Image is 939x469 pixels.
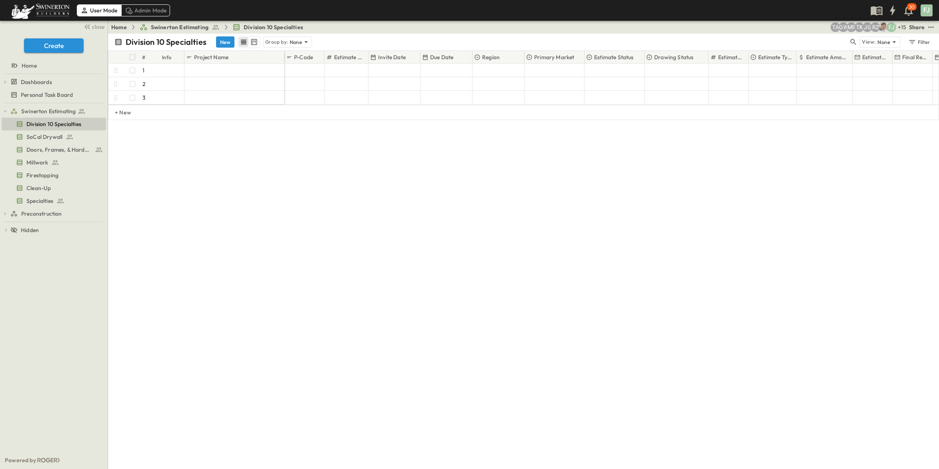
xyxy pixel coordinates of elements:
[26,158,48,166] span: Millwork
[24,38,84,53] button: Create
[909,4,915,10] p: 30
[21,78,52,86] span: Dashboards
[290,38,302,46] p: None
[378,53,406,61] p: Invite Date
[194,53,228,61] p: Project Name
[2,157,104,168] a: Millwork
[26,184,51,192] span: Clean-Up
[2,88,106,101] div: Personal Task Boardtest
[10,76,104,88] a: Dashboards
[77,4,121,16] div: User Mode
[21,91,73,99] span: Personal Task Board
[142,94,146,102] p: 3
[902,53,928,61] p: Final Reviewer
[855,22,864,32] div: Tom Kotkosky (tom.kotkosky@swinerton.com)
[26,146,92,154] span: Doors, Frames, & Hardware
[232,23,303,31] a: Division 10 Specialties
[430,53,453,61] p: Due Date
[831,22,840,32] div: Taha Alfakhry (taha.alfakhry@swinerton.com)
[926,22,936,32] button: test
[863,22,872,32] div: Jorge Garcia (jorgarcia@swinerton.com)
[2,131,104,142] a: SoCal Drywall
[862,53,888,61] p: Estimate Lead
[244,23,303,31] span: Division 10 Specialties
[22,62,37,70] span: Home
[908,38,931,46] div: Filter
[121,4,170,16] div: Admin Mode
[2,182,106,194] div: Clean-Uptest
[10,208,104,219] a: Preconstruction
[482,53,500,61] p: Region
[142,46,145,68] div: #
[140,23,220,31] a: Swinerton Estimating
[718,53,744,61] p: Estimate Round
[898,23,906,31] p: + 15
[26,120,81,128] span: Division 10 Specialties
[26,133,62,141] span: SoCal Drywall
[111,23,127,31] a: Home
[265,38,288,46] p: Group by:
[654,53,693,61] p: Drawing Status
[2,156,106,169] div: Millworktest
[126,36,206,48] p: Division 10 Specialties
[142,80,146,88] p: 2
[2,118,104,130] a: Division 10 Specialties
[2,195,104,206] a: Specialties
[847,22,856,32] div: Meghana Raj (meghana.raj@swinerton.com)
[160,51,184,64] div: Info
[2,207,106,220] div: Preconstructiontest
[887,22,896,32] div: Francisco J. Sanchez (frsanchez@swinerton.com)
[2,130,106,143] div: SoCal Drywalltest
[216,36,234,48] button: New
[334,53,364,61] p: Estimate Number
[909,23,925,31] div: Share
[21,210,62,218] span: Preconstruction
[26,197,53,205] span: Specialties
[921,4,933,16] div: FJ
[10,2,71,19] img: 6c363589ada0b36f064d841b69d3a419a338230e66bb0a533688fa5cc3e9e735.png
[905,36,933,48] button: Filter
[142,66,144,74] p: 1
[10,106,104,117] a: Swinerton Estimating
[534,53,574,61] p: Primary Market
[21,226,39,234] span: Hidden
[920,4,933,17] button: FJ
[594,53,634,61] p: Estimate Status
[80,21,106,32] button: close
[111,23,308,31] nav: breadcrumbs
[21,107,76,115] span: Swinerton Estimating
[2,118,106,130] div: Division 10 Specialtiestest
[115,108,120,116] p: + New
[806,53,848,61] p: Estimate Amount
[2,143,106,156] div: Doors, Frames, & Hardwaretest
[2,194,106,207] div: Specialtiestest
[249,37,259,47] button: kanban view
[871,22,880,32] div: Robert Zeilinger (robert.zeilinger@swinerton.com)
[162,46,172,68] div: Info
[238,36,260,48] div: table view
[2,182,104,194] a: Clean-Up
[2,105,106,118] div: Swinerton Estimatingtest
[2,60,104,71] a: Home
[151,23,208,31] span: Swinerton Estimating
[26,171,58,179] span: Firestopping
[2,144,104,155] a: Doors, Frames, & Hardware
[92,23,104,31] span: close
[2,89,104,100] a: Personal Task Board
[839,22,848,32] div: GEORGIA WESLEY (georgia.wesley@swinerton.com)
[877,38,890,46] p: None
[239,37,248,47] button: row view
[140,51,160,64] div: #
[294,53,313,61] p: P-Code
[2,169,106,182] div: Firestoppingtest
[862,38,876,46] p: View:
[879,22,888,32] img: Aaron Anderson (aaron.anderson@swinerton.com)
[2,170,104,181] a: Firestopping
[758,53,792,61] p: Estimate Type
